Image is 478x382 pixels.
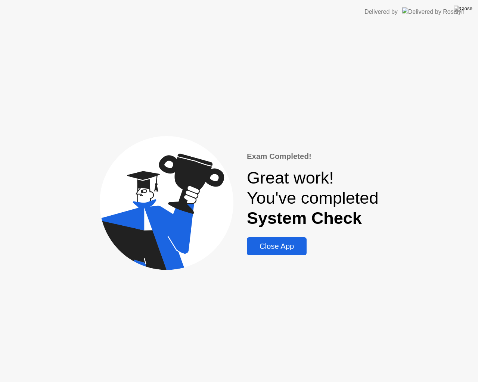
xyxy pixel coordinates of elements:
img: Delivered by Rosalyn [402,7,465,16]
div: Delivered by [364,7,398,16]
b: System Check [247,209,362,228]
div: Great work! You've completed [247,168,379,228]
div: Exam Completed! [247,151,379,162]
img: Close [454,6,472,12]
div: Close App [249,242,304,251]
button: Close App [247,237,307,255]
